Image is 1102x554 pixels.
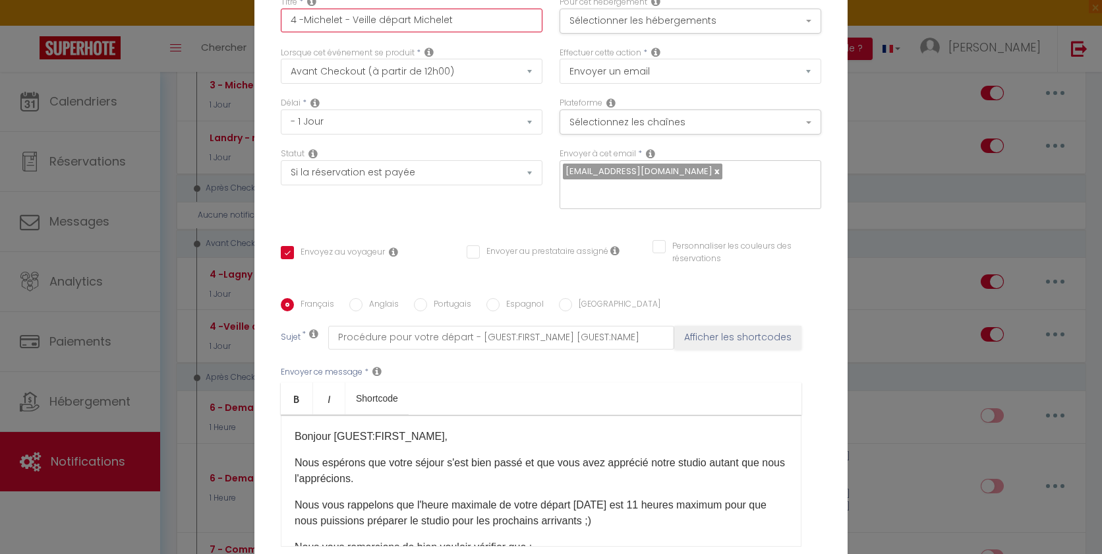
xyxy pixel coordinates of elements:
label: Portugais [427,298,471,313]
button: Afficher les shortcodes [674,326,801,350]
label: Délai [281,97,301,109]
label: Sujet [281,331,301,345]
a: Bold [281,383,313,414]
i: Action Type [651,47,660,57]
label: Envoyer ce message [281,366,362,379]
i: Action Time [310,98,320,108]
i: Envoyer au voyageur [389,247,398,257]
i: Envoyer au prestataire si il est assigné [610,245,620,256]
label: Français [294,298,334,313]
label: Statut [281,148,304,160]
a: Italic [313,383,345,414]
label: Lorsque cet événement se produit [281,47,415,59]
label: Effectuer cette action [560,47,641,59]
i: Booking status [308,148,318,159]
p: Nous espérons que votre séjour s'est bien passé et que vous avez apprécié notre studio autant que... [295,455,788,487]
label: Plateforme [560,97,602,109]
p: Nous vous rappelons que l'heure maximale de votre départ [DATE] est 11 heures maximum pour que no... [295,497,788,529]
span: [EMAIL_ADDRESS][DOMAIN_NAME] [565,165,712,177]
button: Sélectionnez les chaînes [560,109,821,135]
i: Message [372,366,382,377]
label: Espagnol [500,298,544,313]
i: Subject [309,328,318,339]
label: Envoyer à cet email [560,148,636,160]
label: Anglais [362,298,399,313]
i: Recipient [646,148,655,159]
label: [GEOGRAPHIC_DATA] [572,298,660,313]
a: Shortcode [345,383,409,414]
button: Sélectionner les hébergements [560,9,821,34]
i: Event Occur [424,47,434,57]
i: Action Channel [606,98,616,108]
p: Bonjour [GUEST:FIRST_NAME]​, [295,429,788,445]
